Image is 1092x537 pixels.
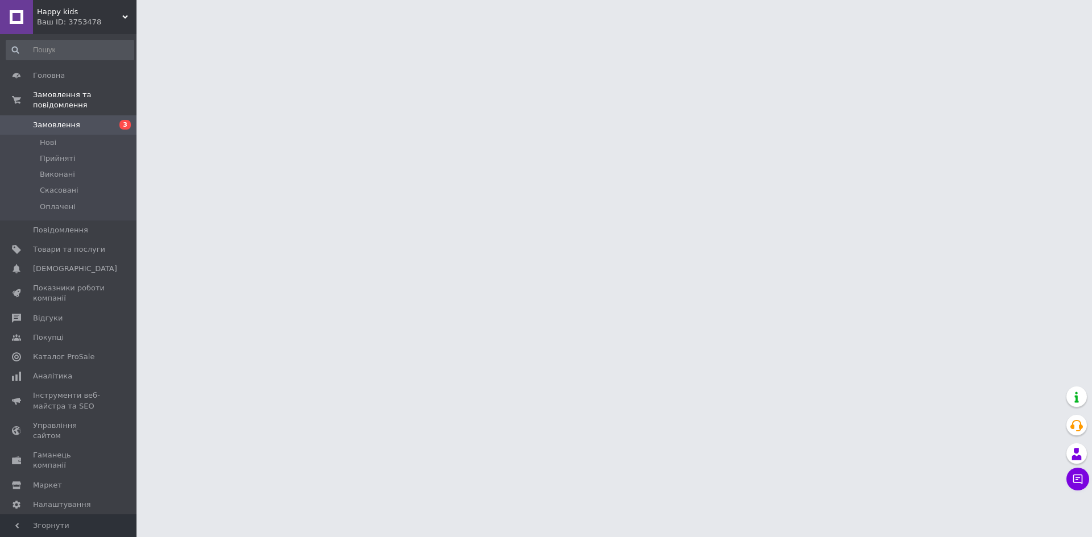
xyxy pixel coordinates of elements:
[33,70,65,81] span: Головна
[33,283,105,303] span: Показники роботи компанії
[33,244,105,255] span: Товари та послуги
[33,480,62,490] span: Маркет
[40,153,75,164] span: Прийняті
[33,120,80,130] span: Замовлення
[33,421,105,441] span: Управління сайтом
[40,169,75,180] span: Виконані
[40,202,76,212] span: Оплачені
[119,120,131,130] span: 3
[37,17,136,27] div: Ваш ID: 3753478
[33,352,94,362] span: Каталог ProSale
[33,90,136,110] span: Замовлення та повідомлення
[33,499,91,510] span: Налаштування
[33,225,88,235] span: Повідомлення
[33,390,105,411] span: Інструменти веб-майстра та SEO
[33,371,72,381] span: Аналітика
[37,7,122,17] span: Happy kids
[40,185,78,195] span: Скасовані
[33,450,105,471] span: Гаманець компанії
[40,138,56,148] span: Нові
[1066,468,1089,490] button: Чат з покупцем
[6,40,134,60] input: Пошук
[33,332,64,343] span: Покупці
[33,313,63,323] span: Відгуки
[33,264,117,274] span: [DEMOGRAPHIC_DATA]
